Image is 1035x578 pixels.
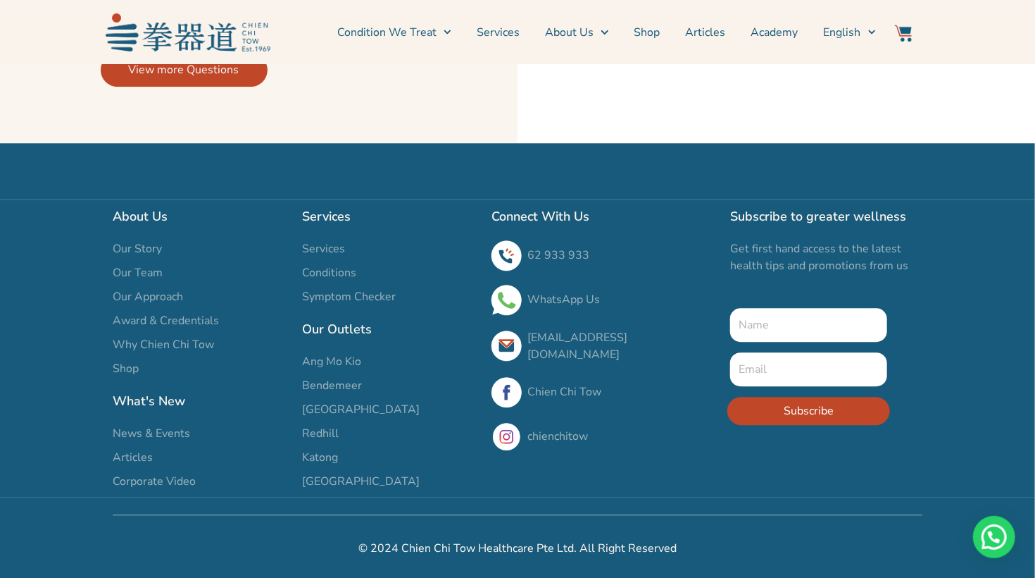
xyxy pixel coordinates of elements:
[113,240,162,257] span: Our Story
[686,15,726,50] a: Articles
[895,25,912,42] img: Website Icon-03
[302,353,477,370] a: Ang Mo Kio
[730,240,922,274] p: Get first hand access to the latest health tips and promotions from us
[730,207,922,226] h2: Subscribe to greater wellness
[129,61,239,78] span: View more Questions
[302,377,362,394] span: Bendemeer
[113,207,288,226] h2: About Us
[113,449,153,466] span: Articles
[824,24,861,41] span: English
[730,308,887,342] input: Name
[337,15,451,50] a: Condition We Treat
[277,15,876,50] nav: Menu
[751,15,798,50] a: Academy
[302,207,477,226] h2: Services
[113,360,139,377] span: Shop
[302,240,477,257] a: Services
[302,401,477,418] a: [GEOGRAPHIC_DATA]
[302,264,477,281] a: Conditions
[113,264,163,281] span: Our Team
[527,292,600,307] a: WhatsApp Us
[302,319,477,339] h2: Our Outlets
[302,425,477,442] a: Redhill
[302,288,396,305] span: Symptom Checker
[730,308,887,436] form: New Form
[113,540,922,557] h2: © 2024 Chien Chi Tow Healthcare Pte Ltd. All Right Reserved
[477,15,520,50] a: Services
[113,288,183,305] span: Our Approach
[113,473,288,490] a: Corporate Video
[113,240,288,257] a: Our Story
[824,15,876,50] a: English
[491,207,716,226] h2: Connect With Us
[113,473,196,490] span: Corporate Video
[113,312,288,329] a: Award & Credentials
[527,330,627,362] a: [EMAIL_ADDRESS][DOMAIN_NAME]
[634,15,660,50] a: Shop
[113,264,288,281] a: Our Team
[113,312,219,329] span: Award & Credentials
[302,353,361,370] span: Ang Mo Kio
[101,53,268,87] a: View more Questions
[302,377,477,394] a: Bendemeer
[113,336,288,353] a: Why Chien Chi Tow
[113,288,288,305] a: Our Approach
[730,352,887,386] input: Email
[302,449,338,466] span: Katong
[545,15,608,50] a: About Us
[727,397,890,425] button: Subscribe
[527,247,589,263] a: 62 933 933
[784,402,834,419] span: Subscribe
[302,449,477,466] a: Katong
[113,449,288,466] a: Articles
[302,288,477,305] a: Symptom Checker
[302,240,345,257] span: Services
[302,264,356,281] span: Conditions
[113,425,190,442] span: News & Events
[302,425,339,442] span: Redhill
[113,360,288,377] a: Shop
[302,401,420,418] span: [GEOGRAPHIC_DATA]
[113,336,214,353] span: Why Chien Chi Tow
[113,391,288,411] h2: What's New
[302,473,477,490] a: [GEOGRAPHIC_DATA]
[113,425,288,442] a: News & Events
[527,384,601,400] a: Chien Chi Tow
[527,429,588,444] a: chienchitow
[302,473,420,490] span: [GEOGRAPHIC_DATA]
